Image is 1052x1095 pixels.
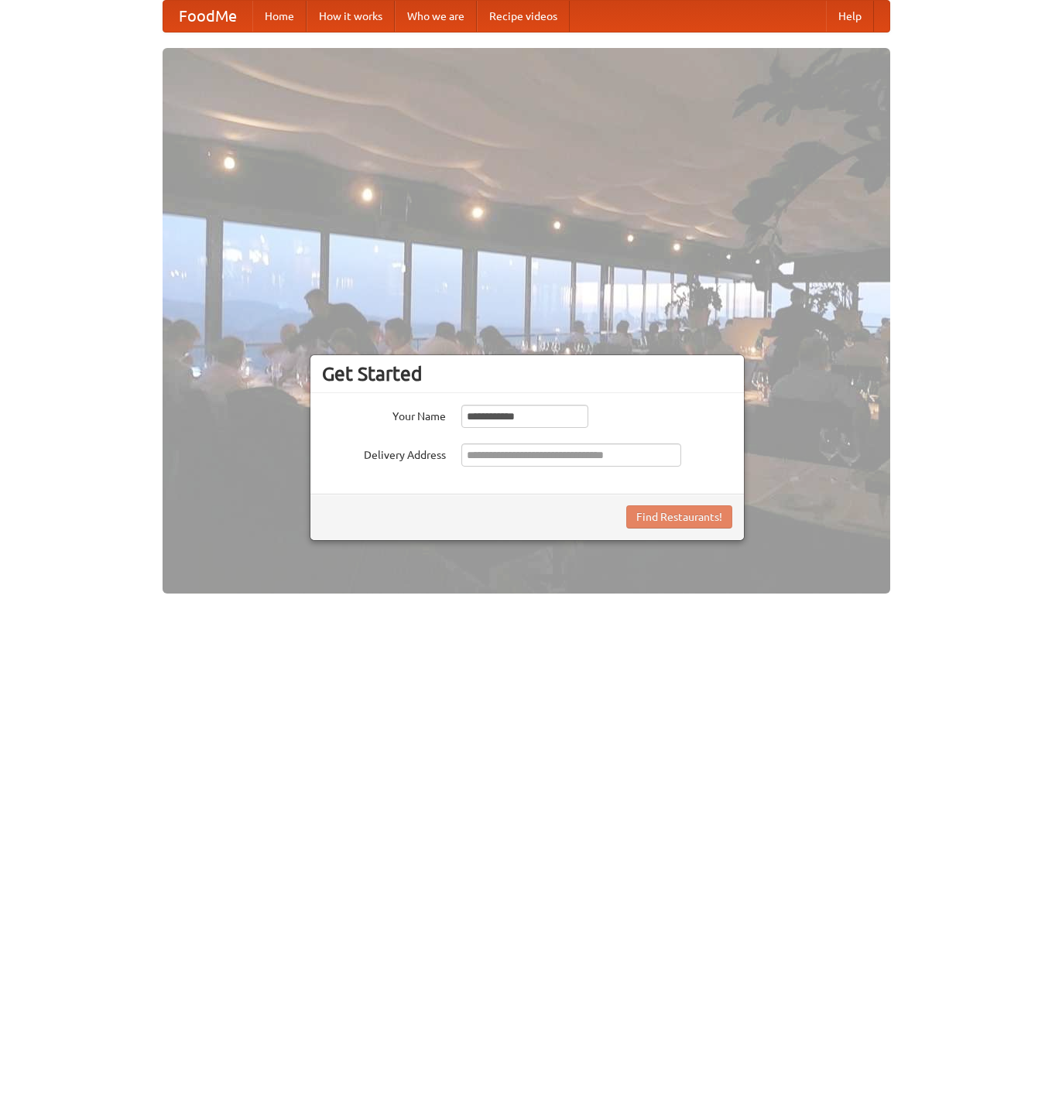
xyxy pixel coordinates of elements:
[322,405,446,424] label: Your Name
[322,362,732,385] h3: Get Started
[626,505,732,529] button: Find Restaurants!
[395,1,477,32] a: Who we are
[826,1,874,32] a: Help
[252,1,307,32] a: Home
[477,1,570,32] a: Recipe videos
[307,1,395,32] a: How it works
[322,443,446,463] label: Delivery Address
[163,1,252,32] a: FoodMe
